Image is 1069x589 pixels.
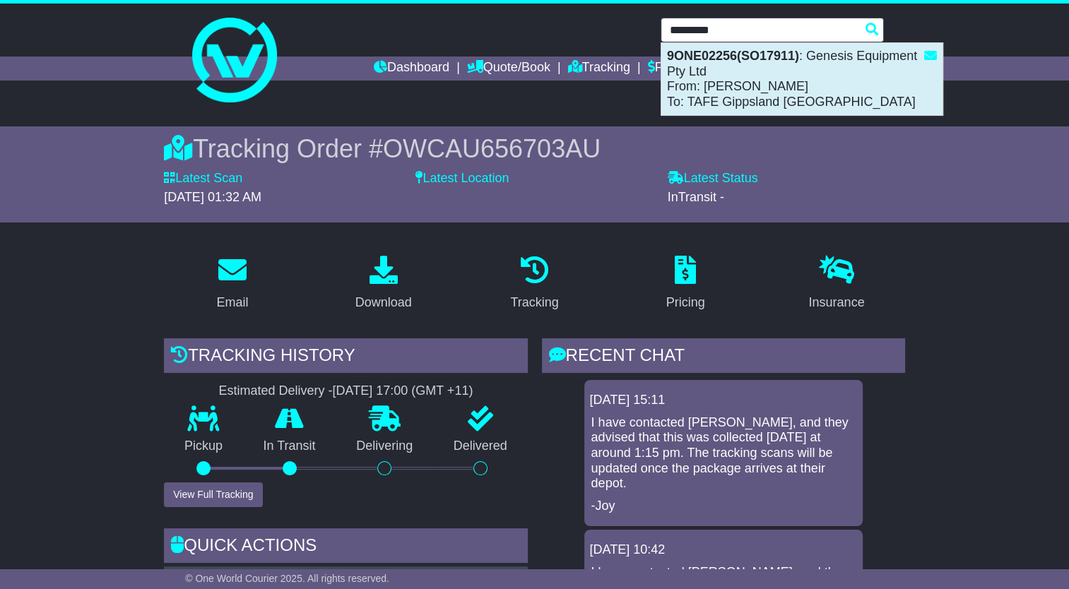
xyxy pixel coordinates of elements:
a: Insurance [799,251,873,317]
span: © One World Courier 2025. All rights reserved. [185,573,389,584]
span: InTransit - [668,190,724,204]
div: [DATE] 17:00 (GMT +11) [332,383,473,399]
a: Dashboard [374,56,449,81]
div: [DATE] 15:11 [590,393,857,408]
div: Quick Actions [164,528,527,566]
button: View Full Tracking [164,482,262,507]
div: Tracking [510,293,558,312]
div: RECENT CHAT [542,338,905,376]
span: OWCAU656703AU [383,134,601,163]
label: Latest Status [668,171,758,186]
a: Email [208,251,258,317]
label: Latest Location [415,171,509,186]
p: In Transit [243,439,336,454]
a: Tracking [501,251,567,317]
a: Financials [648,56,712,81]
p: I have contacted [PERSON_NAME], and they advised that this was collected [DATE] at around 1:15 pm... [591,415,856,492]
p: Pickup [164,439,243,454]
div: [DATE] 10:42 [590,542,857,558]
a: Tracking [568,56,630,81]
a: Download [346,251,421,317]
label: Latest Scan [164,171,242,186]
div: Email [217,293,249,312]
div: Pricing [666,293,705,312]
div: : Genesis Equipment Pty Ltd From: [PERSON_NAME] To: TAFE Gippsland [GEOGRAPHIC_DATA] [661,43,943,115]
div: Insurance [808,293,864,312]
div: Download [355,293,412,312]
div: Tracking Order # [164,133,905,164]
span: [DATE] 01:32 AM [164,190,261,204]
a: Quote/Book [467,56,550,81]
p: Delivered [433,439,528,454]
div: Tracking history [164,338,527,376]
div: Estimated Delivery - [164,383,527,399]
p: -Joy [591,499,856,514]
p: Delivering [336,439,433,454]
strong: 9ONE02256(SO17911) [667,49,799,63]
a: Pricing [657,251,714,317]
